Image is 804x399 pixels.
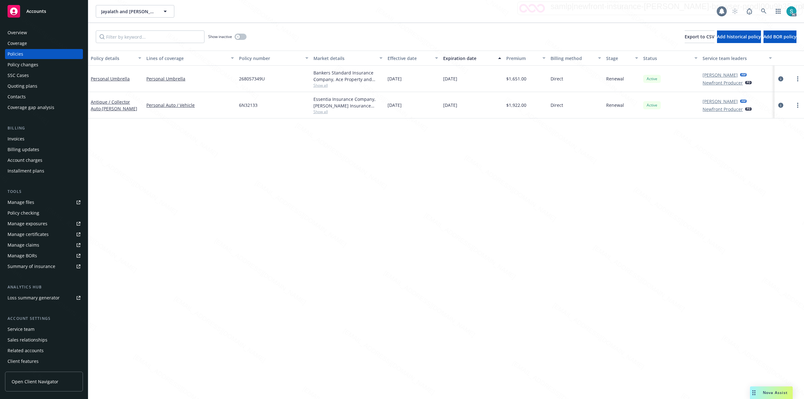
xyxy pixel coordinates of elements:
div: Manage files [8,197,34,207]
button: Status [641,51,700,66]
div: Drag to move [750,386,758,399]
div: Manage BORs [8,251,37,261]
div: Manage certificates [8,229,49,239]
div: Coverage [8,38,27,48]
a: circleInformation [777,101,785,109]
span: 6N32133 [239,102,258,108]
button: Effective date [385,51,441,66]
span: Renewal [606,75,624,82]
a: Switch app [772,5,785,18]
div: Stage [606,55,631,62]
span: $1,651.00 [506,75,526,82]
button: Add BOR policy [763,30,796,43]
a: more [794,75,801,83]
a: Start snowing [729,5,741,18]
div: Contacts [8,92,26,102]
div: Policies [8,49,23,59]
div: Billing method [551,55,594,62]
div: Effective date [388,55,431,62]
a: Personal Umbrella [146,75,234,82]
div: Essentia Insurance Company, [PERSON_NAME] Insurance Agency, LLC [313,96,383,109]
div: Coverage gap analysis [8,102,54,112]
div: Invoices [8,134,24,144]
button: Market details [311,51,385,66]
span: - [PERSON_NAME] [100,106,137,112]
span: Jayalath and [PERSON_NAME] [101,8,155,15]
a: Coverage gap analysis [5,102,83,112]
div: SSC Cases [8,70,29,80]
button: Stage [604,51,641,66]
div: Policy changes [8,60,38,70]
a: Policies [5,49,83,59]
span: [DATE] [443,75,457,82]
span: Nova Assist [763,390,788,395]
a: Summary of insurance [5,261,83,271]
a: Invoices [5,134,83,144]
a: Report a Bug [743,5,756,18]
span: Direct [551,75,563,82]
button: Add historical policy [717,30,761,43]
a: SSC Cases [5,70,83,80]
a: Installment plans [5,166,83,176]
a: Account charges [5,155,83,165]
input: Filter by keyword... [96,30,204,43]
div: Overview [8,28,27,38]
div: Policy details [91,55,134,62]
div: Summary of insurance [8,261,55,271]
div: Tools [5,189,83,195]
span: [DATE] [388,102,402,108]
div: Analytics hub [5,284,83,290]
span: [DATE] [443,102,457,108]
div: Market details [313,55,376,62]
a: Personal Umbrella [91,76,130,82]
div: Quoting plans [8,81,37,91]
a: Contacts [5,92,83,102]
a: Manage claims [5,240,83,250]
span: Active [646,102,658,108]
a: Manage files [5,197,83,207]
a: Billing updates [5,145,83,155]
div: Billing updates [8,145,39,155]
a: Policy changes [5,60,83,70]
span: Show all [313,109,383,114]
a: Coverage [5,38,83,48]
span: Add BOR policy [763,34,796,40]
a: Newfront Producer [703,79,743,86]
div: Sales relationships [8,335,47,345]
button: Policy number [236,51,311,66]
div: Account settings [5,315,83,322]
a: Manage exposures [5,219,83,229]
a: Policy checking [5,208,83,218]
div: Service team leaders [703,55,765,62]
span: Accounts [26,9,46,14]
span: Open Client Navigator [12,378,58,385]
div: Manage claims [8,240,39,250]
button: Premium [504,51,548,66]
a: circleInformation [777,75,785,83]
button: Billing method [548,51,604,66]
button: Export to CSV [685,30,714,43]
span: Show inactive [208,34,232,39]
span: Add historical policy [717,34,761,40]
div: Loss summary generator [8,293,60,303]
a: Overview [5,28,83,38]
div: Client features [8,356,39,366]
button: Nova Assist [750,386,793,399]
button: Service team leaders [700,51,774,66]
div: Expiration date [443,55,494,62]
span: [DATE] [388,75,402,82]
a: Newfront Producer [703,106,743,112]
a: Sales relationships [5,335,83,345]
span: $1,922.00 [506,102,526,108]
div: Policy checking [8,208,39,218]
div: Related accounts [8,346,44,356]
a: Manage BORs [5,251,83,261]
a: Search [758,5,770,18]
div: Manage exposures [8,219,47,229]
a: Client features [5,356,83,366]
a: Quoting plans [5,81,83,91]
a: Antique / Collector Auto [91,99,137,112]
span: Show all [313,83,383,88]
div: Policy number [239,55,301,62]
